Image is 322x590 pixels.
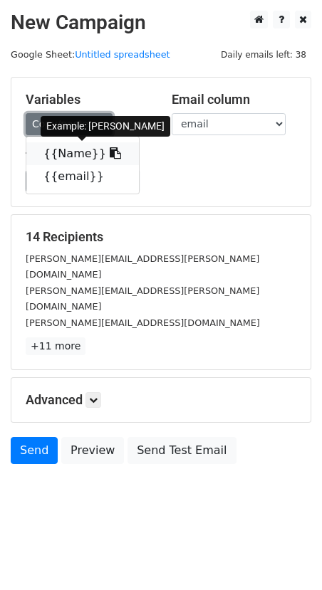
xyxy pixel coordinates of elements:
a: Send [11,437,58,464]
iframe: Chat Widget [251,522,322,590]
a: +11 more [26,337,85,355]
a: {{Name}} [26,142,139,165]
a: {{email}} [26,165,139,188]
h2: New Campaign [11,11,311,35]
span: Daily emails left: 38 [216,47,311,63]
small: [PERSON_NAME][EMAIL_ADDRESS][PERSON_NAME][DOMAIN_NAME] [26,285,259,312]
small: [PERSON_NAME][EMAIL_ADDRESS][PERSON_NAME][DOMAIN_NAME] [26,253,259,280]
a: Preview [61,437,124,464]
h5: Advanced [26,392,296,408]
a: Daily emails left: 38 [216,49,311,60]
h5: Variables [26,92,150,107]
a: Untitled spreadsheet [75,49,170,60]
small: [PERSON_NAME][EMAIL_ADDRESS][DOMAIN_NAME] [26,317,260,328]
h5: Email column [172,92,296,107]
a: Send Test Email [128,437,236,464]
small: Google Sheet: [11,49,170,60]
h5: 14 Recipients [26,229,296,245]
a: Copy/paste... [26,113,113,135]
div: Example: [PERSON_NAME] [41,116,170,137]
